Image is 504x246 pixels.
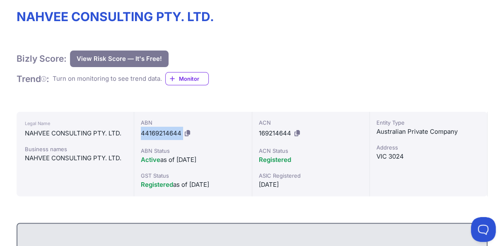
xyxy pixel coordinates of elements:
[25,118,125,128] div: Legal Name
[376,118,480,127] div: Entity Type
[259,180,363,190] div: [DATE]
[141,129,181,137] span: 44169214644
[259,156,291,164] span: Registered
[165,72,209,85] a: Monitor
[141,155,245,165] div: as of [DATE]
[17,9,487,24] h1: NAHVEE CONSULTING PTY. LTD.
[17,73,49,84] h1: Trend :
[376,143,480,152] div: Address
[141,147,245,155] div: ABN Status
[17,53,67,64] h1: Bizly Score:
[259,171,363,180] div: ASIC Registered
[141,118,245,127] div: ABN
[141,171,245,180] div: GST Status
[259,147,363,155] div: ACN Status
[141,180,245,190] div: as of [DATE]
[376,152,480,162] div: VIC 3024
[25,153,125,163] div: NAHVEE CONSULTING PTY. LTD.
[141,181,173,188] span: Registered
[259,118,363,127] div: ACN
[376,127,480,137] div: Australian Private Company
[70,51,169,67] button: View Risk Score — It's Free!
[25,128,125,138] div: NAHVEE CONSULTING PTY. LTD.
[53,74,162,84] div: Turn on monitoring to see trend data.
[259,129,291,137] span: 169214644
[179,75,208,83] span: Monitor
[471,217,496,242] iframe: Toggle Customer Support
[25,145,125,153] div: Business names
[141,156,160,164] span: Active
